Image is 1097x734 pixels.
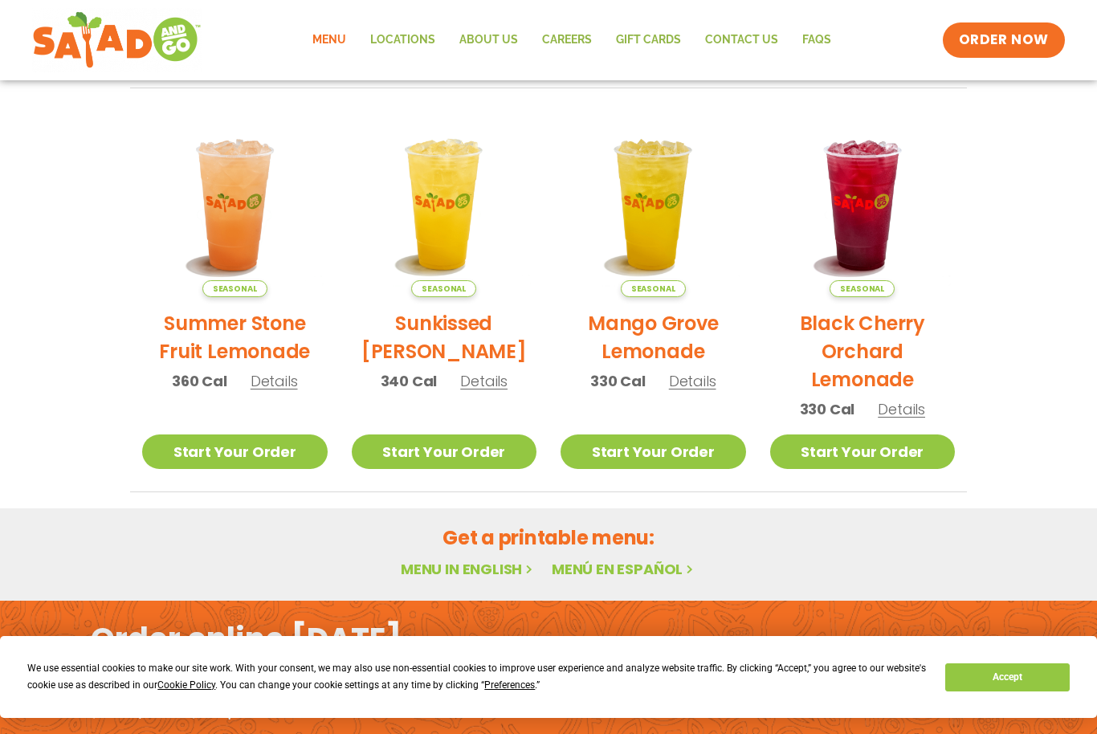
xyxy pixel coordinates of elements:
a: Start Your Order [561,434,746,469]
a: Menu in English [401,559,536,579]
img: new-SAG-logo-768×292 [32,8,202,72]
a: Careers [530,22,604,59]
a: Menu [300,22,358,59]
h2: Summer Stone Fruit Lemonade [142,309,328,365]
img: Product photo for Summer Stone Fruit Lemonade [142,112,328,298]
span: 340 Cal [381,370,438,392]
button: Accept [945,663,1069,691]
a: Start Your Order [352,434,537,469]
img: Product photo for Black Cherry Orchard Lemonade [770,112,956,298]
span: Details [460,371,508,391]
a: GIFT CARDS [604,22,693,59]
span: Seasonal [621,280,686,297]
span: 330 Cal [590,370,646,392]
span: Details [669,371,716,391]
img: Product photo for Sunkissed Yuzu Lemonade [352,112,537,298]
h2: Sunkissed [PERSON_NAME] [352,309,537,365]
span: Seasonal [202,280,267,297]
span: ORDER NOW [959,31,1049,50]
h2: Black Cherry Orchard Lemonade [770,309,956,394]
span: Details [251,371,298,391]
a: FAQs [790,22,843,59]
h2: Download the app [91,683,296,728]
span: Seasonal [411,280,476,297]
span: Cookie Policy [157,679,215,691]
img: Product photo for Mango Grove Lemonade [561,112,746,298]
nav: Menu [300,22,843,59]
a: Contact Us [693,22,790,59]
h2: Order online [DATE] [91,619,402,659]
h2: Get a printable menu: [130,524,967,552]
a: About Us [447,22,530,59]
a: Start Your Order [770,434,956,469]
a: Menú en español [552,559,696,579]
span: Details [878,399,925,419]
div: We use essential cookies to make our site work. With your consent, we may also use non-essential ... [27,660,926,694]
a: ORDER NOW [943,22,1065,58]
span: 360 Cal [172,370,227,392]
span: Seasonal [830,280,895,297]
a: Start Your Order [142,434,328,469]
h2: Mango Grove Lemonade [561,309,746,365]
span: Preferences [484,679,535,691]
span: 330 Cal [800,398,855,420]
a: Locations [358,22,447,59]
